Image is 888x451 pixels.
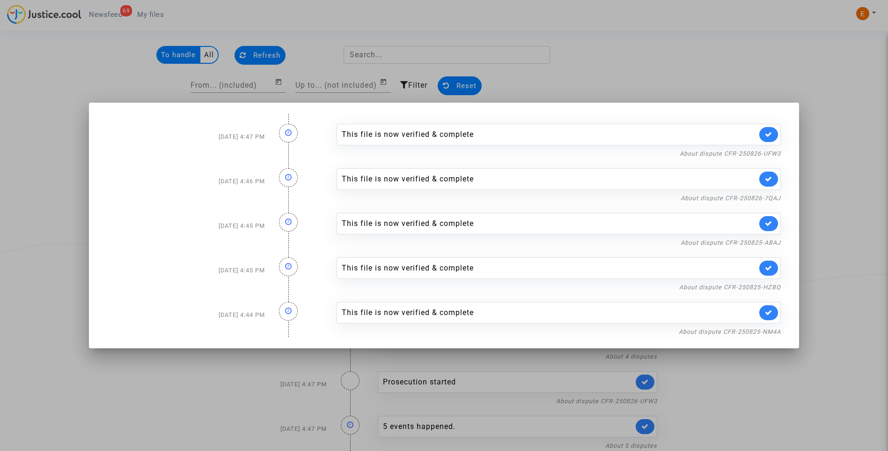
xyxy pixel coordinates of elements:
div: [DATE] 4:45 PM [100,203,272,248]
div: This file is now verified & complete [342,173,757,185]
a: About dispute CFR-250825-NM4A [679,328,781,335]
div: [DATE] 4:44 PM [100,293,272,337]
div: This file is now verified & complete [342,218,757,229]
a: About dispute CFR-250825-ABAJ [681,239,781,246]
div: This file is now verified & complete [342,263,757,274]
a: About dispute CFR-250826-7QAJ [681,195,781,202]
div: [DATE] 4:47 PM [100,114,272,159]
div: This file is now verified & complete [342,307,757,318]
div: This file is now verified & complete [342,129,757,140]
div: [DATE] 4:46 PM [100,159,272,203]
a: About dispute CFR-250825-HZBQ [679,284,781,291]
div: [DATE] 4:45 PM [100,248,272,293]
a: About dispute CFR-250826-UFW3 [680,150,781,157]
